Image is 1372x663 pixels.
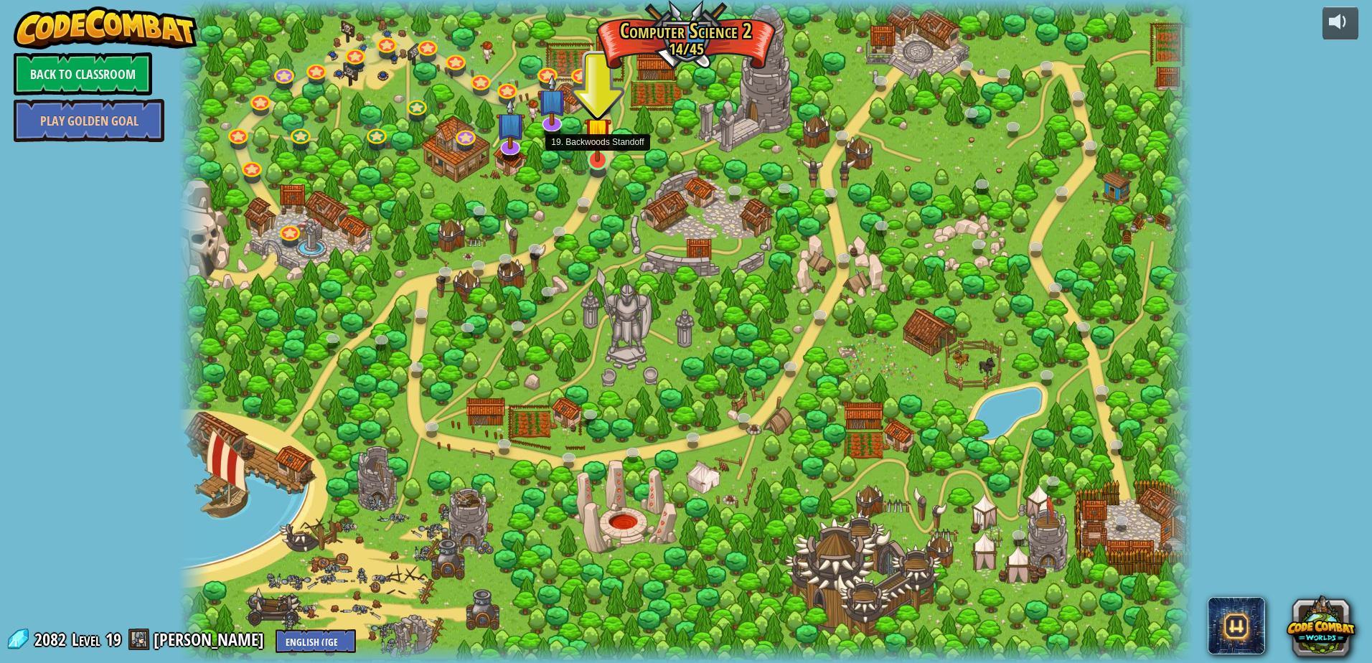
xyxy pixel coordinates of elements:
span: Level [72,628,100,652]
img: level-banner-unstarted-subscriber.png [537,75,566,126]
img: level-banner-unstarted-subscriber.png [496,98,525,149]
a: Back to Classroom [14,52,152,95]
a: [PERSON_NAME] [154,628,268,651]
img: level-banner-started.png [584,100,611,162]
a: Play Golden Goal [14,99,164,142]
span: 2082 [34,628,70,651]
button: Adjust volume [1322,6,1358,40]
span: 19 [105,628,121,651]
img: CodeCombat - Learn how to code by playing a game [14,6,197,50]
